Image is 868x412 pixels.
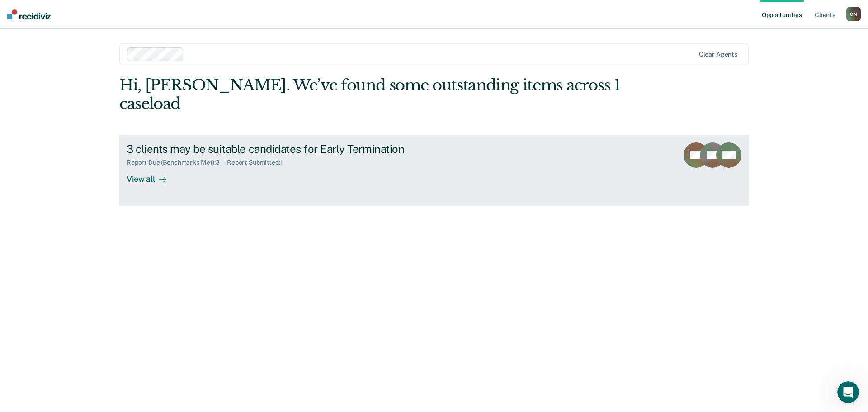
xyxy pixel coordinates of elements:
button: CN [846,7,861,21]
iframe: Intercom live chat [837,381,859,403]
a: 3 clients may be suitable candidates for Early TerminationReport Due (Benchmarks Met):3Report Sub... [119,135,749,206]
div: Clear agents [699,51,737,58]
img: Recidiviz [7,9,51,19]
div: View all [127,166,177,184]
div: Report Submitted : 1 [227,159,290,166]
div: Report Due (Benchmarks Met) : 3 [127,159,227,166]
div: 3 clients may be suitable candidates for Early Termination [127,142,444,156]
div: Hi, [PERSON_NAME]. We’ve found some outstanding items across 1 caseload [119,76,623,113]
div: C N [846,7,861,21]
